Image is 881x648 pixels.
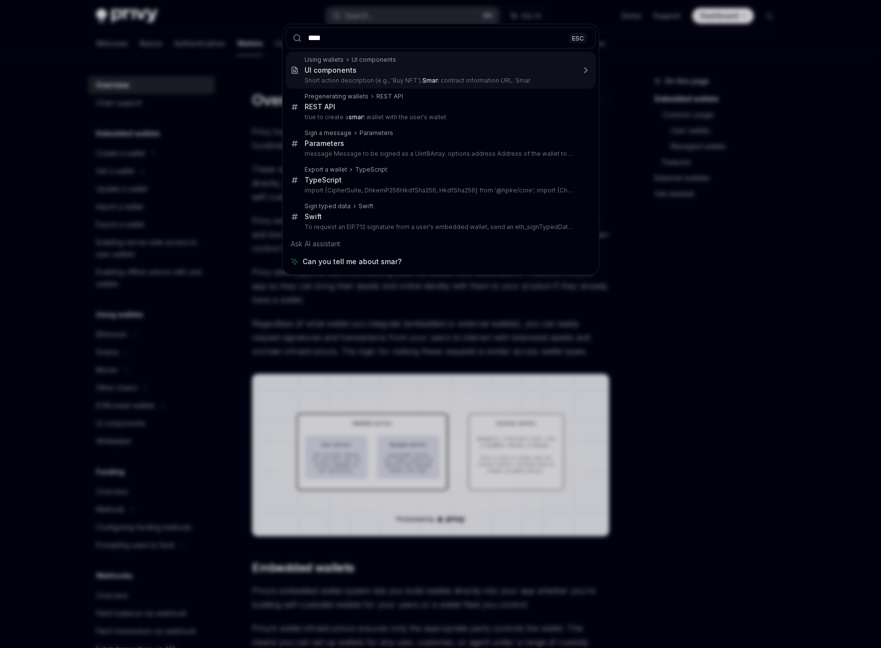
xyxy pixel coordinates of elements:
[569,33,587,43] div: ESC
[305,93,368,100] div: Pregenerating wallets
[305,66,357,75] div: UI components
[349,113,363,121] b: smar
[305,56,344,64] div: Using wallets
[305,102,335,111] div: REST API
[422,77,437,84] b: Smar
[305,202,351,210] div: Sign typed data
[305,150,575,158] p: message Message to be signed as a Uint8Array. options.address Address of the wallet to use for signi
[305,176,342,185] div: TypeScript
[305,113,575,121] p: true to create a t wallet with the user's wallet
[305,166,347,174] div: Export a wallet
[359,202,373,210] div: Swift
[355,166,387,174] div: TypeScript
[305,186,575,194] p: import {CipherSuite, DhkemP256HkdfSha256, HkdfSha256} from '@hpke/core'; import {Chacha20Poly1305} f
[305,129,352,137] div: Sign a message
[352,56,396,64] div: UI components
[376,93,403,100] div: REST API
[303,257,402,267] span: Can you tell me about smar?
[286,235,596,253] div: Ask AI assistant
[305,212,322,221] div: Swift
[305,223,575,231] p: To request an EIP712 signature from a user's embedded wallet, send an eth_signTypedData_v4 JSON-
[305,139,344,148] div: Parameters
[360,129,393,137] div: Parameters
[305,77,575,85] p: Short action description (e.g., 'Buy NFT'). t contract information URL. Smar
